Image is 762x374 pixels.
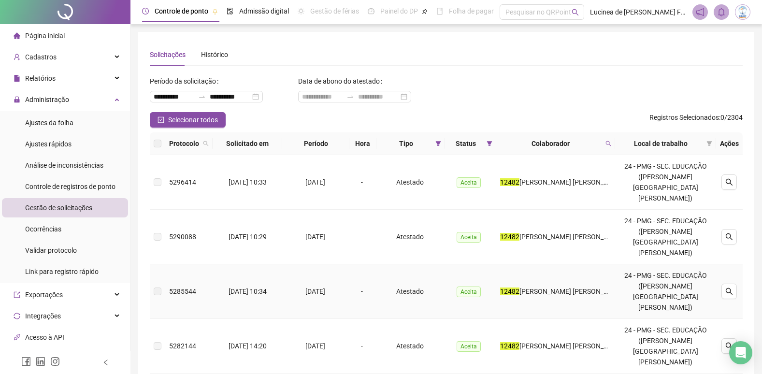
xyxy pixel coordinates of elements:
span: Gestão de férias [310,7,359,15]
span: filter [487,141,492,146]
span: Admissão digital [239,7,289,15]
span: search [725,288,733,295]
span: Acesso à API [25,333,64,341]
mark: 12482 [500,178,519,186]
span: Protocolo [169,138,199,149]
span: Ajustes rápidos [25,140,72,148]
span: file [14,75,20,82]
span: dashboard [368,8,374,14]
span: [DATE] 10:33 [229,178,267,186]
span: [DATE] [305,288,325,295]
span: search [725,342,733,350]
span: Administração [25,96,69,103]
span: clock-circle [142,8,149,14]
span: book [436,8,443,14]
mark: 12482 [500,233,519,241]
span: [DATE] [305,178,325,186]
mark: 12482 [500,288,519,295]
span: Página inicial [25,32,65,40]
div: Solicitações [150,49,186,60]
span: swap-right [198,93,206,101]
span: check-square [158,116,164,123]
th: Hora [349,132,376,155]
th: Período [282,132,349,155]
div: Histórico [201,49,228,60]
span: [DATE] 10:34 [229,288,267,295]
td: 24 - PMG - SEC. EDUCAÇÃO ([PERSON_NAME][GEOGRAPHIC_DATA][PERSON_NAME]) [615,264,716,319]
span: search [604,136,613,151]
span: Exportações [25,291,63,299]
span: search [605,141,611,146]
span: Selecionar todos [168,115,218,125]
span: filter [706,141,712,146]
span: Atestado [396,178,424,186]
span: Validar protocolo [25,246,77,254]
span: [DATE] 14:20 [229,342,267,350]
span: sun [298,8,304,14]
span: [PERSON_NAME] [PERSON_NAME] [519,342,624,350]
span: Aceita [457,287,481,297]
span: search [725,233,733,241]
span: filter [485,136,494,151]
th: Solicitado em [213,132,282,155]
span: [PERSON_NAME] [PERSON_NAME] [519,233,624,241]
span: 5282144 [169,342,196,350]
span: Análise de inconsistências [25,161,103,169]
span: Status [449,138,483,149]
span: Tipo [380,138,431,149]
span: [DATE] 10:29 [229,233,267,241]
span: Folha de pagamento [449,7,511,15]
span: [PERSON_NAME] [PERSON_NAME] [519,288,624,295]
span: search [203,141,209,146]
span: instagram [50,357,60,366]
td: 24 - PMG - SEC. EDUCAÇÃO ([PERSON_NAME][GEOGRAPHIC_DATA][PERSON_NAME]) [615,155,716,210]
span: file-done [227,8,233,14]
span: [DATE] [305,342,325,350]
span: search [572,9,579,16]
span: [DATE] [305,233,325,241]
span: export [14,291,20,298]
div: Ações [720,138,739,149]
span: 5290088 [169,233,196,241]
span: Atestado [396,342,424,350]
span: to [346,93,354,101]
span: Integrações [25,312,61,320]
span: left [102,359,109,366]
span: sync [14,313,20,319]
span: [PERSON_NAME] [PERSON_NAME] [519,178,624,186]
span: Controle de ponto [155,7,208,15]
span: - [361,288,363,295]
span: Ajustes da folha [25,119,73,127]
mark: 12482 [500,342,519,350]
span: Local de trabalho [619,138,703,149]
span: Ocorrências [25,225,61,233]
span: Atestado [396,233,424,241]
span: Colaborador [500,138,602,149]
img: 83834 [735,5,750,19]
span: filter [704,136,714,151]
span: api [14,334,20,341]
span: filter [435,141,441,146]
span: Link para registro rápido [25,268,99,275]
span: Registros Selecionados [649,114,719,121]
span: home [14,32,20,39]
span: pushpin [422,9,428,14]
span: 5285544 [169,288,196,295]
span: - [361,178,363,186]
span: : 0 / 2304 [649,112,743,128]
span: bell [717,8,726,16]
span: filter [433,136,443,151]
span: to [198,93,206,101]
label: Período da solicitação [150,73,222,89]
td: 24 - PMG - SEC. EDUCAÇÃO ([PERSON_NAME][GEOGRAPHIC_DATA][PERSON_NAME]) [615,210,716,264]
span: Painel do DP [380,7,418,15]
span: swap-right [346,93,354,101]
span: Aceita [457,177,481,188]
span: Lucinea de [PERSON_NAME] Far - [GEOGRAPHIC_DATA] [590,7,687,17]
td: 24 - PMG - SEC. EDUCAÇÃO ([PERSON_NAME][GEOGRAPHIC_DATA][PERSON_NAME]) [615,319,716,374]
span: pushpin [212,9,218,14]
span: linkedin [36,357,45,366]
span: search [201,136,211,151]
span: - [361,233,363,241]
span: user-add [14,54,20,60]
